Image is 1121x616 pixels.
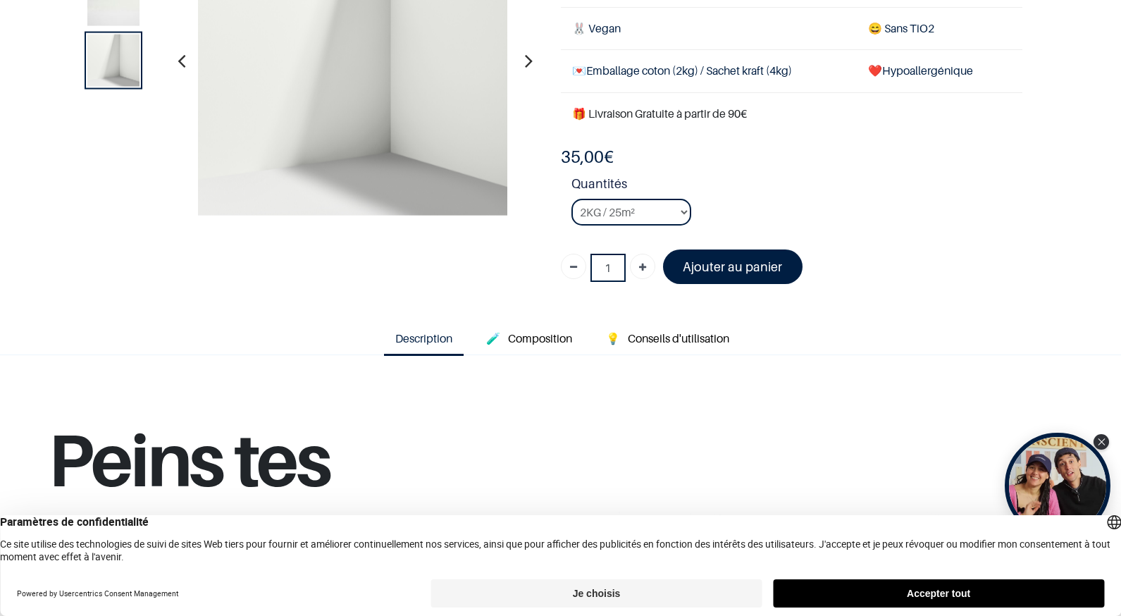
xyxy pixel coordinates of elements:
button: Open chat widget [12,12,54,54]
span: 35,00 [561,147,604,167]
font: Ajouter au panier [683,259,782,274]
td: Emballage coton (2kg) / Sachet kraft (4kg) [561,50,857,92]
span: 💡 [606,331,620,345]
img: Product image [87,35,140,87]
span: 🐰 Vegan [572,21,621,35]
span: 😄 S [868,21,891,35]
div: Open Tolstoy [1005,433,1110,538]
a: Ajouter [630,254,655,279]
font: 🎁 Livraison Gratuite à partir de 90€ [572,106,747,121]
span: Description [395,331,452,345]
b: € [561,147,614,167]
a: Supprimer [561,254,586,279]
span: 🧪 [486,331,500,345]
strong: Quantités [571,174,1022,199]
a: Ajouter au panier [663,250,803,284]
span: Conseils d'utilisation [628,331,729,345]
td: ❤️Hypoallergénique [857,50,1022,92]
div: Open Tolstoy widget [1005,433,1110,538]
span: Composition [508,331,572,345]
td: ans TiO2 [857,8,1022,50]
h1: Peins tes murs, [48,423,509,586]
div: Close Tolstoy widget [1094,434,1109,450]
span: 💌 [572,63,586,78]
